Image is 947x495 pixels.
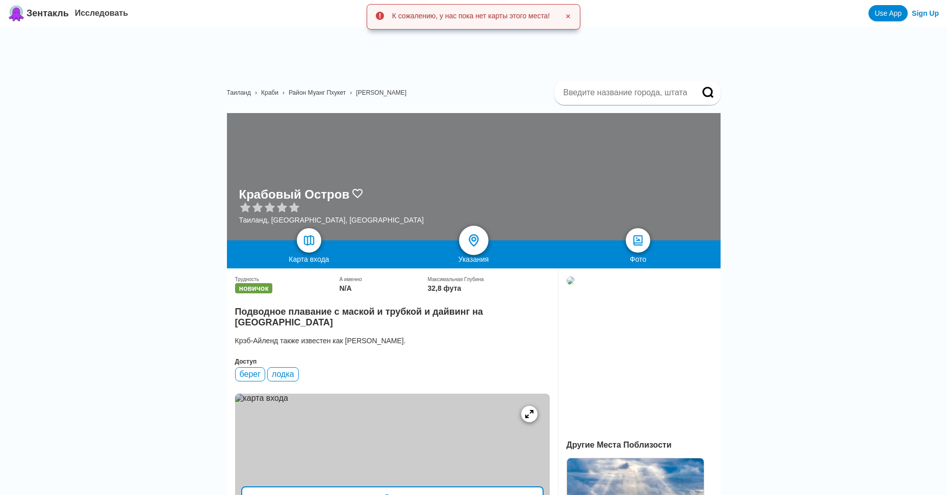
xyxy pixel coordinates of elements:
a: [PERSON_NAME] [356,89,406,96]
ya-tr-span: берег [240,370,261,378]
ya-tr-span: › [350,89,352,96]
ya-tr-span: Крэб-Айленд также известен как [PERSON_NAME]. [235,337,406,345]
ya-tr-span: К сожалению, у нас пока нет карты этого места! [392,12,550,20]
ya-tr-span: А именно [339,277,362,282]
ya-tr-span: 32,8 фута [427,284,461,292]
a: Use App [868,5,908,21]
ya-tr-span: Крабовый Остров [239,187,350,201]
ya-tr-span: Трудность [235,277,259,282]
ya-tr-span: лодка [272,370,294,378]
ya-tr-span: › [283,89,285,96]
a: Фото [626,228,650,253]
ya-tr-span: › [255,89,257,96]
img: Логотип Zentacle [8,5,24,21]
ya-tr-span: новичок [239,284,269,292]
img: Карта [303,234,315,246]
a: Логотип ZentacleЗентакль [8,5,69,21]
a: Исследовать [75,9,128,17]
ya-tr-span: Подводное плавание с маской и трубкой и дайвинг на [GEOGRAPHIC_DATA] [235,307,483,327]
ya-tr-span: Карта входа [289,255,329,263]
a: Sign Up [912,9,939,17]
ya-tr-span: Доступ [235,358,257,365]
img: 8079ba8e-4f63-49c6-b1ab-6565936ef651 [567,277,575,285]
ya-tr-span: Зентакль [27,8,69,18]
a: Карта [297,228,321,253]
a: Таиланд [227,89,251,96]
img: указания [466,233,481,248]
img: Фото [632,234,644,246]
ya-tr-span: Другие Места Поблизости [567,441,672,449]
a: Район Муанг Пхукет [289,89,346,96]
ya-tr-span: Таиланд, [GEOGRAPHIC_DATA], [GEOGRAPHIC_DATA] [239,216,424,224]
ya-tr-span: N/A [339,284,351,292]
ya-tr-span: Фото [630,255,646,263]
ya-tr-span: Указания [458,255,489,263]
input: Введите название города, штата или страны [562,88,688,98]
ya-tr-span: Максимальная Глубина [427,277,483,282]
a: Краби [261,89,278,96]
